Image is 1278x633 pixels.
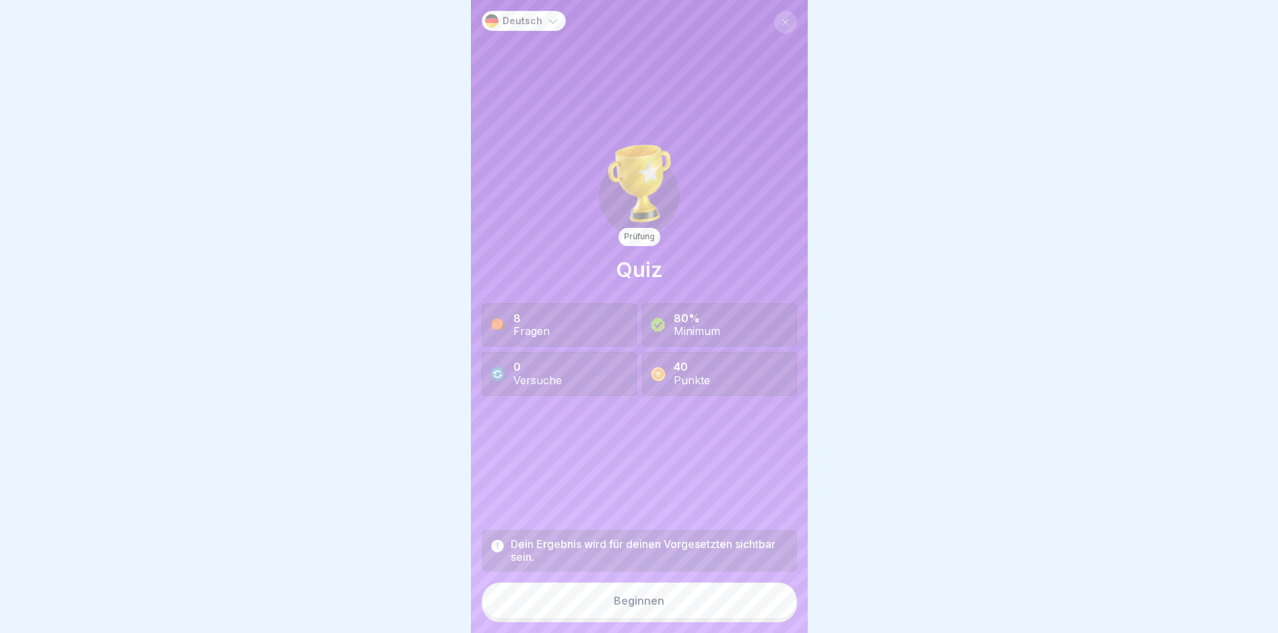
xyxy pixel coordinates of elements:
[674,311,700,325] b: 80%
[513,311,521,325] b: 8
[674,374,710,387] div: Punkte
[503,16,542,27] p: Deutsch
[618,228,660,245] div: Prüfung
[482,582,797,619] button: Beginnen
[614,595,664,607] div: Beginnen
[513,374,562,387] div: Versuche
[616,257,663,282] h1: Quiz
[485,14,499,28] img: de.svg
[511,538,788,564] div: Dein Ergebnis wird für deinen Vorgesetzten sichtbar sein.
[674,325,720,338] div: Minimum
[513,325,550,338] div: Fragen
[674,360,688,373] b: 40
[513,360,521,373] b: 0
